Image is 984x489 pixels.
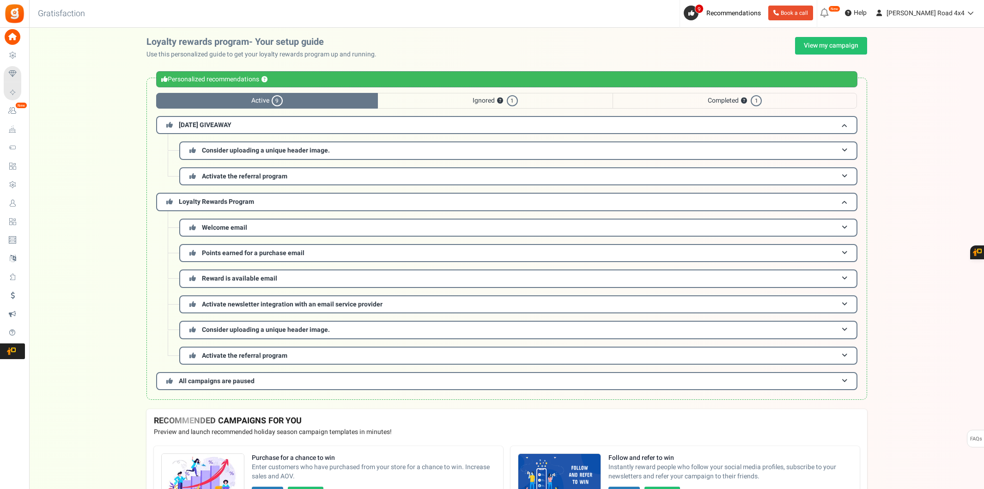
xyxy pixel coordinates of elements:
[156,93,378,109] span: Active
[741,98,747,104] button: ?
[828,6,840,12] em: New
[202,351,287,361] span: Activate the referral program
[706,8,761,18] span: Recommendations
[146,50,384,59] p: Use this personalized guide to get your loyalty rewards program up and running.
[841,6,870,20] a: Help
[202,171,287,181] span: Activate the referral program
[613,93,857,109] span: Completed
[684,6,765,20] a: 9 Recommendations
[695,4,704,13] span: 9
[28,5,95,23] h3: Gratisfaction
[608,463,852,481] span: Instantly reward people who follow your social media profiles, subscribe to your newsletters and ...
[887,8,965,18] span: [PERSON_NAME] Road 4x4
[497,98,503,104] button: ?
[795,37,867,55] a: View my campaign
[154,416,860,426] h4: RECOMMENDED CAMPAIGNS FOR YOU
[202,223,247,232] span: Welcome email
[768,6,813,20] a: Book a call
[179,197,254,207] span: Loyalty Rewards Program
[15,102,27,109] em: New
[202,248,304,258] span: Points earned for a purchase email
[202,274,277,283] span: Reward is available email
[146,37,384,47] h2: Loyalty rewards program- Your setup guide
[4,103,25,119] a: New
[272,95,283,106] span: 9
[851,8,867,18] span: Help
[202,146,330,155] span: Consider uploading a unique header image.
[156,71,857,87] div: Personalized recommendations
[202,325,330,335] span: Consider uploading a unique header image.
[154,428,860,437] p: Preview and launch recommended holiday season campaign templates in minutes!
[4,3,25,24] img: Gratisfaction
[608,453,852,463] strong: Follow and refer to win
[378,93,613,109] span: Ignored
[179,376,255,386] span: All campaigns are paused
[261,77,267,83] button: ?
[252,453,496,463] strong: Purchase for a chance to win
[252,463,496,481] span: Enter customers who have purchased from your store for a chance to win. Increase sales and AOV.
[202,300,383,309] span: Activate newsletter integration with an email service provider
[179,120,231,130] span: [DATE] GIVEAWAY
[751,95,762,106] span: 1
[970,430,982,448] span: FAQs
[507,95,518,106] span: 1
